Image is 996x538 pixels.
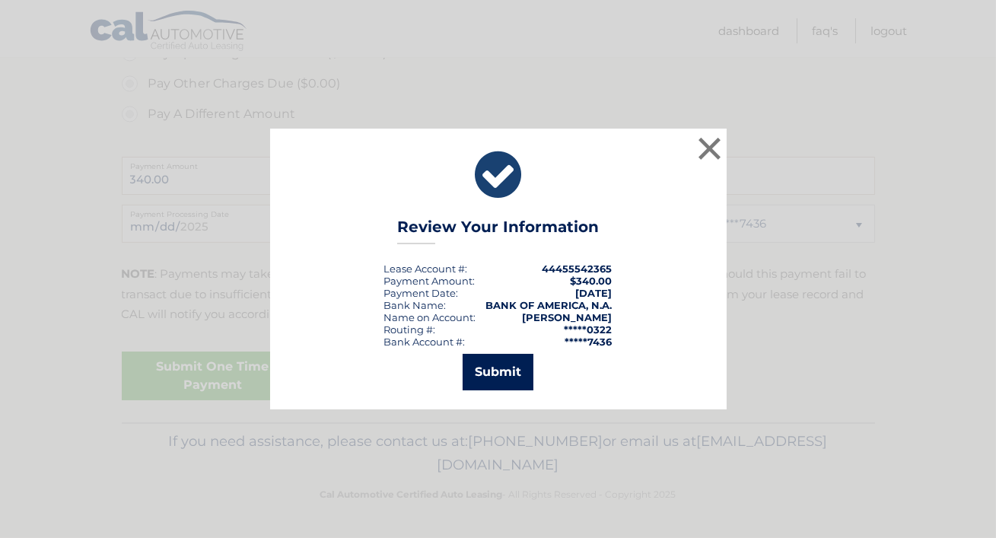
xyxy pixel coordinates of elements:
[463,354,533,390] button: Submit
[384,263,468,275] div: Lease Account #:
[695,133,725,164] button: ×
[543,263,613,275] strong: 44455542365
[397,218,599,244] h3: Review Your Information
[384,311,476,323] div: Name on Account:
[384,287,457,299] span: Payment Date
[571,275,613,287] span: $340.00
[384,299,447,311] div: Bank Name:
[576,287,613,299] span: [DATE]
[384,323,436,336] div: Routing #:
[486,299,613,311] strong: BANK OF AMERICA, N.A.
[384,287,459,299] div: :
[523,311,613,323] strong: [PERSON_NAME]
[384,275,476,287] div: Payment Amount:
[384,336,466,348] div: Bank Account #:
